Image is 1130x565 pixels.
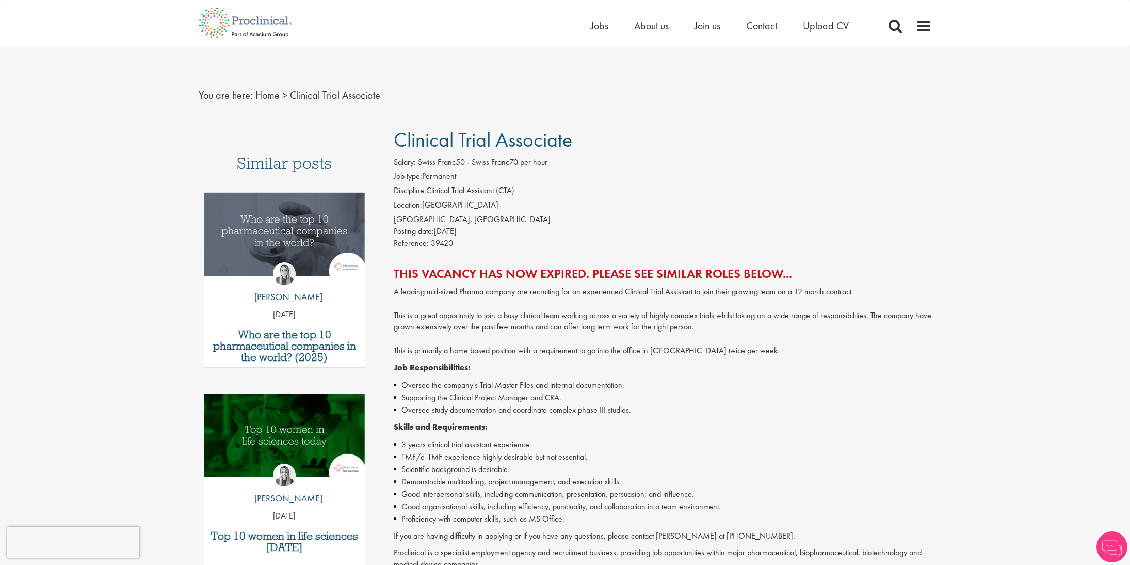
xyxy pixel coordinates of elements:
span: Swiss Franc50 - Swiss Franc70 per hour [418,156,547,167]
p: If you are having difficulty in applying or if you have any questions, please contact [PERSON_NAM... [394,530,932,542]
li: Good interpersonal skills, including communication, presentation, persuasion, and influence. [394,488,932,500]
label: Salary: [394,156,416,168]
a: breadcrumb link [255,88,280,102]
li: 3 years clinical trial assistant experience. [394,438,932,451]
div: [DATE] [394,226,932,238]
a: Top 10 women in life sciences [DATE] [209,530,360,553]
li: TMF/e-TMF experience highly desirable but not essential. [394,451,932,463]
img: Hannah Burke [273,464,296,486]
strong: Skills and Requirements: [394,421,488,432]
li: Clinical Trial Assistant (CTA) [394,185,932,199]
label: Discipline: [394,185,426,197]
span: You are here: [199,88,253,102]
p: [DATE] [204,510,365,522]
a: Upload CV [803,19,849,33]
span: 39420 [431,238,453,248]
span: Posting date: [394,226,434,237]
a: Hannah Burke [PERSON_NAME] [247,464,322,510]
li: Good organisational skills, including efficiency, punctuality, and collaboration in a team enviro... [394,500,932,513]
li: [GEOGRAPHIC_DATA] [394,199,932,214]
div: [GEOGRAPHIC_DATA], [GEOGRAPHIC_DATA] [394,214,932,226]
p: [PERSON_NAME] [247,290,322,304]
li: Oversee study documentation and coordinate complex phase III studies. [394,404,932,416]
li: Oversee the company's Trial Master Files and internal documentation. [394,379,932,391]
img: Top 10 women in life sciences today [204,394,365,477]
a: Link to a post [204,394,365,485]
a: Who are the top 10 pharmaceutical companies in the world? (2025) [209,329,360,363]
p: [DATE] [204,309,365,321]
p: A leading mid-sized Pharma company are recruiting for an experienced Clinical Trial Assistant to ... [394,286,932,357]
a: Link to a post [204,193,365,284]
a: Jobs [591,19,608,33]
h2: This vacancy has now expired. Please see similar roles below... [394,267,932,280]
li: Demonstrable multitasking, project management, and execution skills. [394,476,932,488]
label: Reference: [394,238,429,249]
label: Location: [394,199,422,211]
li: Proficiency with computer skills, such as MS Office. [394,513,932,525]
li: Permanent [394,170,932,185]
iframe: reCAPTCHA [7,527,139,558]
span: Clinical Trial Associate [394,127,572,153]
li: Scientific background is desirable. [394,463,932,476]
h3: Similar posts [237,154,332,179]
img: Chatbot [1096,531,1127,562]
a: About us [634,19,669,33]
strong: Job Responsibilities: [394,362,471,373]
label: Job type: [394,170,422,182]
a: Hannah Burke [PERSON_NAME] [247,262,322,309]
p: [PERSON_NAME] [247,492,322,505]
a: Join us [695,19,720,33]
img: Top 10 pharmaceutical companies in the world 2025 [204,193,365,276]
li: Supporting the Clinical Project Manager and CRA. [394,391,932,404]
span: > [282,88,287,102]
img: Hannah Burke [273,262,296,285]
a: Contact [746,19,777,33]
span: Clinical Trial Associate [290,88,380,102]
